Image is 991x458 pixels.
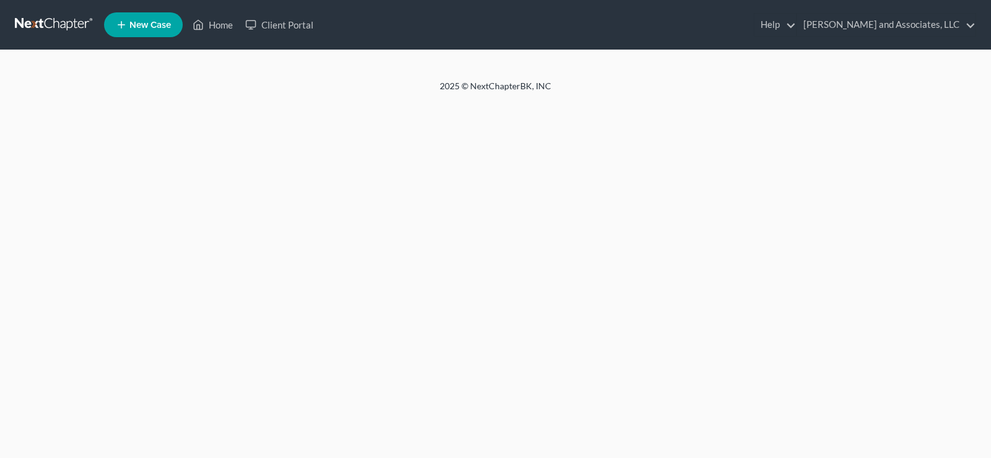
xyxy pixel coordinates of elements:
div: 2025 © NextChapterBK, INC [142,80,849,102]
new-legal-case-button: New Case [104,12,183,37]
a: Client Portal [239,14,320,36]
a: Home [186,14,239,36]
a: Help [754,14,796,36]
a: [PERSON_NAME] and Associates, LLC [797,14,976,36]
